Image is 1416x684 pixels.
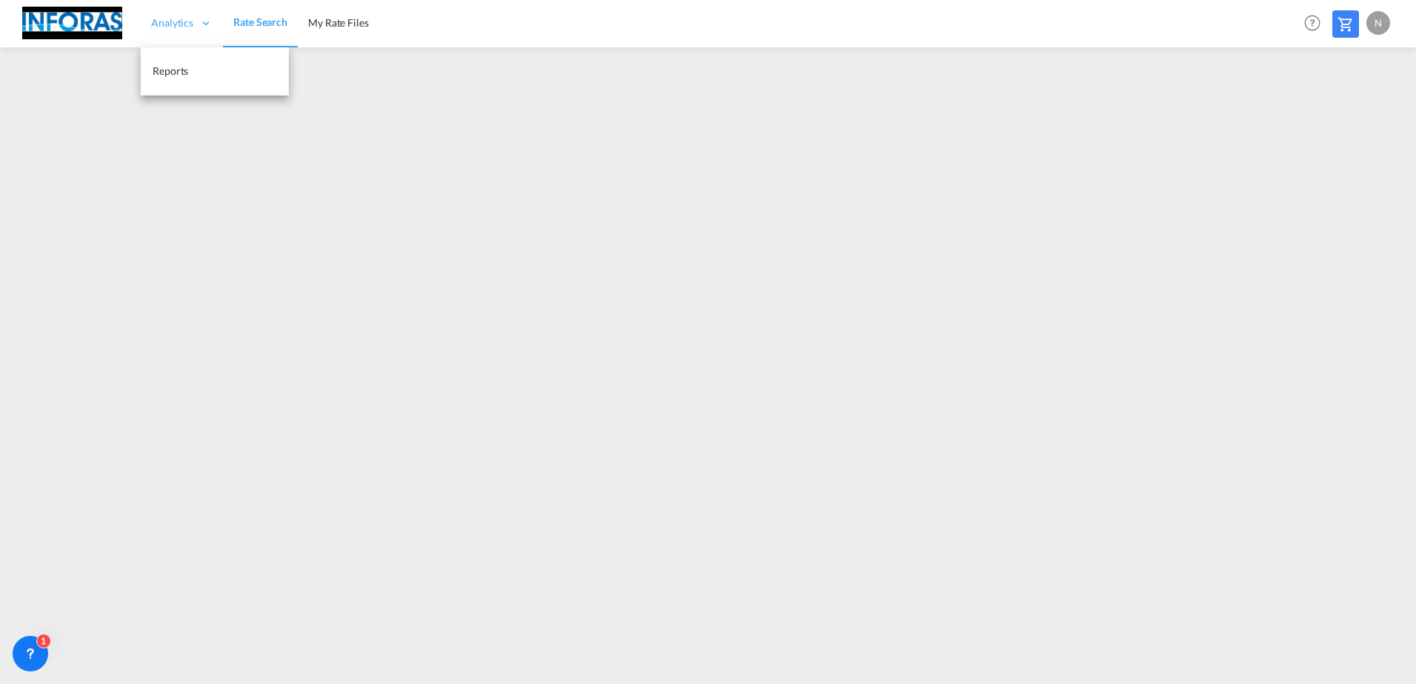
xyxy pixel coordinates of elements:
div: Help [1300,10,1332,37]
img: eff75c7098ee11eeb65dd1c63e392380.jpg [22,7,122,40]
span: Help [1300,10,1325,36]
span: Analytics [151,16,193,30]
div: N [1366,11,1390,35]
span: Reports [153,64,188,77]
span: Rate Search [233,16,287,28]
a: Reports [141,47,289,95]
span: My Rate Files [308,16,369,29]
